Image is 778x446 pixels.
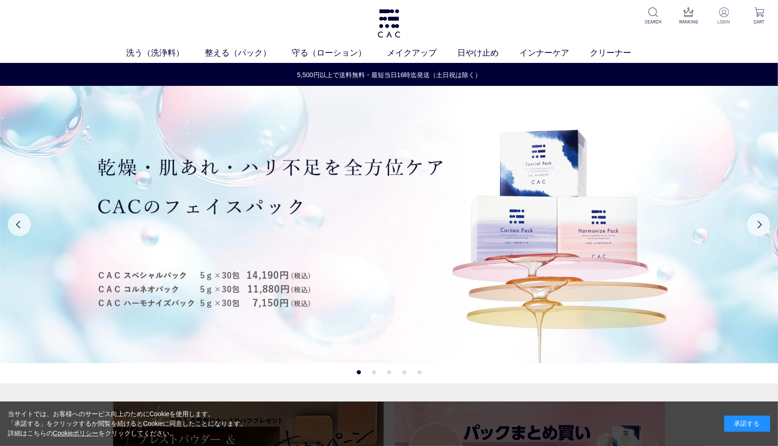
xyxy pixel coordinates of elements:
[376,9,401,38] img: logo
[372,370,376,374] button: 2 of 5
[126,47,205,59] a: 洗う（洗浄料）
[402,370,406,374] button: 4 of 5
[642,18,664,25] p: SEARCH
[748,18,771,25] p: CART
[457,47,519,59] a: 日やけ止め
[713,7,735,25] a: LOGIN
[387,47,457,59] a: メイクアップ
[748,7,771,25] a: CART
[713,18,735,25] p: LOGIN
[677,18,700,25] p: RANKING
[677,7,700,25] a: RANKING
[8,409,247,438] div: 当サイトでは、お客様へのサービス向上のためにCookieを使用します。 「承諾する」をクリックするか閲覧を続けるとCookieに同意したことになります。 詳細はこちらの をクリックしてください。
[724,416,770,432] div: 承諾する
[417,370,421,374] button: 5 of 5
[8,213,31,236] button: Previous
[519,47,590,59] a: インナーケア
[0,70,778,80] a: 5,500円以上で送料無料・最短当日16時迄発送（土日祝は除く）
[387,370,391,374] button: 3 of 5
[590,47,652,59] a: クリーナー
[642,7,664,25] a: SEARCH
[357,370,361,374] button: 1 of 5
[747,213,770,236] button: Next
[53,429,99,437] a: Cookieポリシー
[292,47,387,59] a: 守る（ローション）
[205,47,292,59] a: 整える（パック）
